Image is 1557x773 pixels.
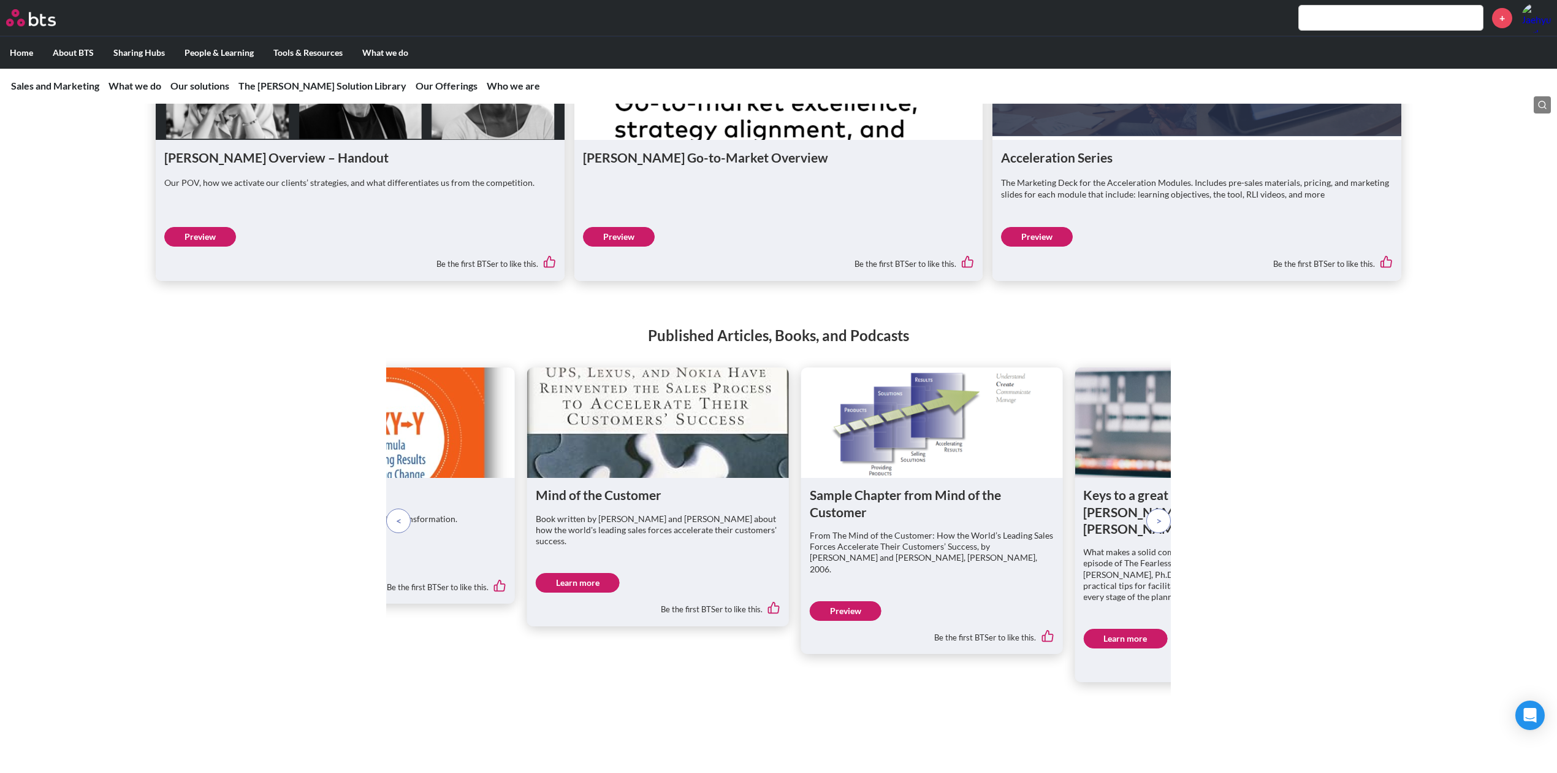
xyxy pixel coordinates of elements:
h1: [PERSON_NAME] Go-to-Market Overview [583,148,975,166]
a: Our solutions [170,80,229,91]
a: Preview [1001,227,1073,247]
a: + [1492,8,1512,28]
div: Be the first BTSer to like this. [536,593,780,617]
a: Go home [6,9,78,26]
label: About BTS [43,37,104,69]
a: Profile [1521,3,1551,33]
p: Our POV, how we activate our clients’ strategies, and what differentiates us from the competition. [164,177,556,189]
label: Sharing Hubs [104,37,175,69]
img: BTS Logo [6,9,56,26]
a: Preview [164,227,236,247]
label: People & Learning [175,37,264,69]
h1: X-Y Selling [262,486,506,503]
div: Be the first BTSer to like this. [164,247,556,272]
div: Be the first BTSer to like this. [810,621,1054,645]
label: Tools & Resources [264,37,352,69]
h1: Acceleration Series [1001,148,1393,166]
img: Jaehyun Park [1521,3,1551,33]
p: A PPT overview of the X-XY-Y sales transformation. [262,513,506,525]
a: What we do [108,80,161,91]
div: Be the first BTSer to like this. [1001,247,1393,272]
p: The Marketing Deck for the Acceleration Modules. Includes pre-sales materials, pricing, and marke... [1001,177,1393,201]
h1: Sample Chapter from Mind of the Customer [810,486,1054,520]
a: Who we are [487,80,540,91]
div: Be the first BTSer to like this. [583,247,975,272]
h1: [PERSON_NAME] Overview – Handout [164,148,556,166]
p: From The Mind of the Customer: How the World’s Leading Sales Forces Accelerate Their Customers’ S... [810,530,1054,575]
div: Be the first BTSer to like this. [262,571,506,595]
a: Preview [583,227,655,247]
div: Open Intercom Messenger [1515,701,1545,730]
a: Preview [810,601,881,621]
div: Be the first BTSer to like this. [1083,648,1328,673]
a: Sales and Marketing [11,80,99,91]
a: Learn more [1083,629,1167,648]
p: Book written by [PERSON_NAME] and [PERSON_NAME] about how the world's leading sales forces accele... [536,513,780,547]
h1: Mind of the Customer [536,486,780,503]
a: Our Offerings [416,80,478,91]
h1: Keys to a great commercial kickoff with [PERSON_NAME], Ph.D., and [PERSON_NAME] [1083,486,1328,537]
label: What we do [352,37,418,69]
p: What makes a solid commercial kickoff? Tune into the latest episode of The Fearless Thinkers Podc... [1083,547,1328,602]
a: The [PERSON_NAME] Solution Library [238,80,406,91]
a: Learn more [536,573,620,593]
